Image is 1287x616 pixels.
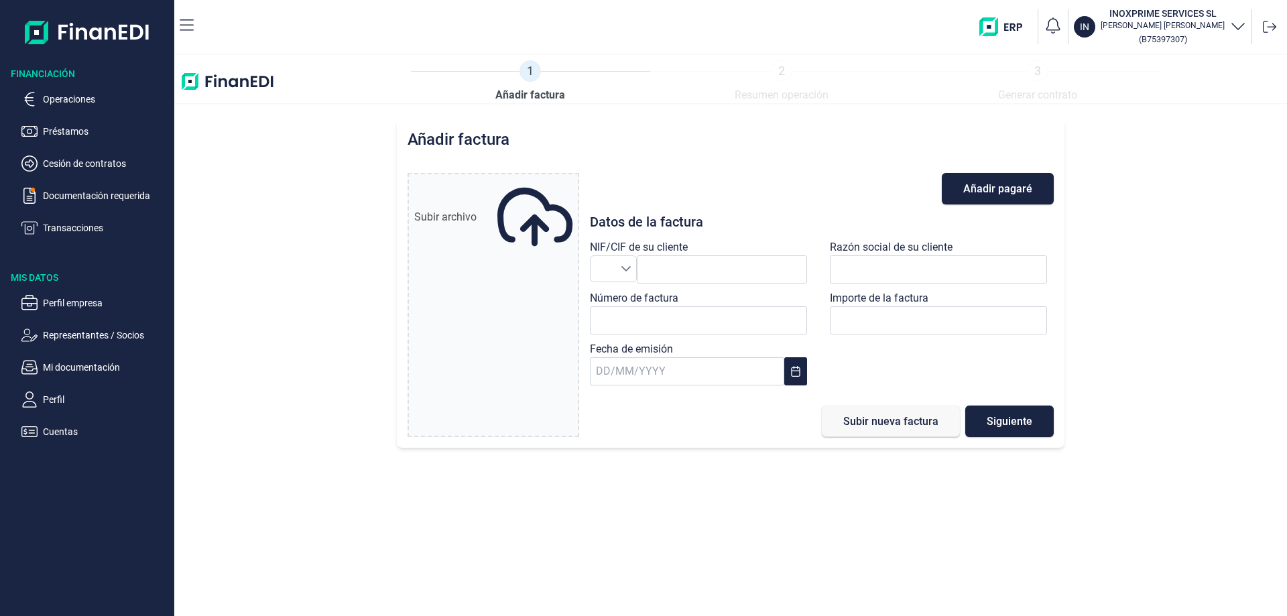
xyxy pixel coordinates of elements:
label: NIF/CIF de su cliente [590,239,688,255]
button: Transacciones [21,220,169,236]
h2: Añadir factura [408,130,509,149]
button: Operaciones [21,91,169,107]
button: Representantes / Socios [21,327,169,343]
div: Subir archivo [414,180,572,255]
label: Fecha de emisión [590,341,673,357]
button: Choose Date [784,357,807,385]
button: Cuentas [21,424,169,440]
button: ININOXPRIME SERVICES SL[PERSON_NAME] [PERSON_NAME](B75397307) [1074,7,1246,47]
p: Mi documentación [43,359,169,375]
button: Cesión de contratos [21,156,169,172]
span: Añadir factura [495,87,565,103]
p: Transacciones [43,220,169,236]
img: erp [979,17,1032,36]
span: Siguiente [987,416,1032,426]
small: Copiar cif [1139,34,1187,44]
button: Perfil empresa [21,295,169,311]
label: Razón social de su cliente [830,239,953,255]
img: Logo de aplicación [25,11,150,54]
p: Perfil [43,391,169,408]
img: Logo de aplicación [180,60,275,103]
a: 1Añadir factura [495,60,565,103]
button: Subir nueva factura [822,406,960,437]
button: Mi documentación [21,359,169,375]
label: Importe de la factura [830,290,928,306]
input: DD/MM/YYYY [590,357,784,385]
h3: INOXPRIME SERVICES SL [1101,7,1225,20]
span: Subir nueva factura [843,416,938,426]
span: 1 [519,60,541,82]
button: Documentación requerida [21,188,169,204]
p: [PERSON_NAME] [PERSON_NAME] [1101,20,1225,31]
p: Perfil empresa [43,295,169,311]
button: Perfil [21,391,169,408]
button: Siguiente [965,406,1054,437]
h3: Datos de la factura [590,215,1054,229]
p: Cuentas [43,424,169,440]
p: Operaciones [43,91,169,107]
label: Número de factura [590,290,678,306]
p: Cesión de contratos [43,156,169,172]
p: Documentación requerida [43,188,169,204]
p: IN [1080,20,1089,34]
button: Añadir pagaré [942,173,1054,204]
span: Añadir pagaré [963,184,1032,194]
p: Representantes / Socios [43,327,169,343]
button: Préstamos [21,123,169,139]
p: Préstamos [43,123,169,139]
div: Seleccione un país [621,256,636,282]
